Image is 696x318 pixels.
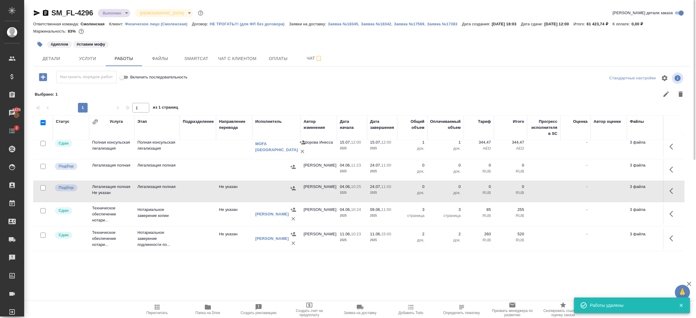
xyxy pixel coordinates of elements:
td: Не указан [216,204,252,225]
a: - [586,140,588,145]
a: 2 [2,123,23,138]
a: - [586,232,588,236]
p: 10:25 [351,184,361,189]
p: 2 [400,231,424,237]
p: 520 [497,231,524,237]
span: Включить последовательность [130,74,188,80]
div: Оплачиваемый объем [430,119,461,131]
p: 15:00 [381,232,391,236]
p: Подбор [59,163,74,169]
p: 2025 [370,168,394,174]
p: RUB [467,168,491,174]
button: Закрыть [675,303,687,308]
p: док. [400,190,424,196]
div: Менеджер проверил работу исполнителя, передает ее на следующий этап [54,231,86,239]
p: Дата сдачи: [521,22,544,26]
span: Настроить таблицу [657,71,672,85]
p: Физическое лицо (Смоленская) [125,22,192,26]
p: Нотариальное заверение копии [137,207,177,219]
p: Заявка №18345 [328,22,358,26]
p: 344,47 [497,139,524,145]
p: Подбор [59,185,74,191]
p: 10:23 [351,232,361,236]
p: 09.06, [370,207,381,212]
div: Подразделение [183,119,214,125]
a: MOFA [GEOGRAPHIC_DATA] [255,142,298,152]
p: 0 [467,184,491,190]
button: Скопировать ссылку [42,9,49,17]
button: Назначить [289,230,298,239]
td: Легализация полная Не указан [89,181,134,202]
p: , [424,22,427,26]
p: док. [400,237,424,243]
p: 24.07, [370,184,381,189]
td: [PERSON_NAME] [301,181,337,202]
div: Тариф [478,119,491,125]
p: 2025 [370,213,394,219]
td: [PERSON_NAME] [301,159,337,180]
button: Здесь прячутся важные кнопки [666,207,680,221]
p: 3 [430,207,461,213]
p: 0 [400,184,424,190]
button: Редактировать [659,87,673,101]
a: - [586,163,588,167]
p: 2025 [370,237,394,243]
p: 2 [430,231,461,237]
p: 83% [68,29,77,33]
div: Менеджер проверил работу исполнителя, передает ее на следующий этап [54,139,86,148]
a: - [586,184,588,189]
button: Добавить работу [35,71,51,83]
p: Итого: [573,22,586,26]
span: Детали [37,55,66,62]
span: Работы [109,55,138,62]
span: [PERSON_NAME] детали заказа [613,10,673,16]
p: док. [430,190,461,196]
p: 11:00 [381,207,391,212]
p: , [358,22,361,26]
p: [DATE] 18:03 [492,22,521,26]
p: Заявка №18342 [361,22,391,26]
div: Автор изменения [304,119,334,131]
p: Ответственная команда: [33,22,81,26]
p: Заявки на доставку: [289,22,328,26]
p: 3 файла [630,207,660,213]
p: #диплом [51,41,68,47]
p: 0 [497,162,524,168]
span: Посмотреть информацию [672,72,685,84]
p: 61 423,74 ₽ [587,22,613,26]
td: Техническое обеспечение нотари... [89,202,134,226]
p: 2025 [340,168,364,174]
div: Оценка [573,119,588,125]
button: Здесь прячутся важные кнопки [666,139,680,154]
p: 0,00 ₽ [631,22,647,26]
button: Выполнен [101,11,123,16]
a: Физическое лицо (Смоленская) [125,21,192,26]
p: Легализация полная [137,184,177,190]
p: Легализация полная [137,162,177,168]
button: Назначить [289,205,298,214]
p: 2025 [340,237,364,243]
div: Работы удалены [590,302,670,308]
p: 0 [497,184,524,190]
button: Назначить [298,138,307,147]
button: Заявка №18345 [328,21,358,27]
p: 85 [467,207,491,213]
div: Дата завершения [370,119,394,131]
span: Услуги [73,55,102,62]
p: 15.07, [370,140,381,145]
div: Статус [56,119,69,125]
div: Дата начала [340,119,364,131]
button: Назначить [288,162,298,171]
p: 3 файла [630,162,660,168]
p: Полная консульская легализация [137,139,177,151]
td: Полная консульская легализация [89,136,134,157]
p: 344,47 [467,139,491,145]
p: 04.06, [340,184,351,189]
a: - [586,207,588,212]
button: Удалить [289,239,298,248]
p: 2025 [340,190,364,196]
div: Прогресс исполнителя в SC [530,119,557,137]
div: Выполнен [98,9,130,17]
button: Назначить [288,184,298,193]
p: док. [400,168,424,174]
